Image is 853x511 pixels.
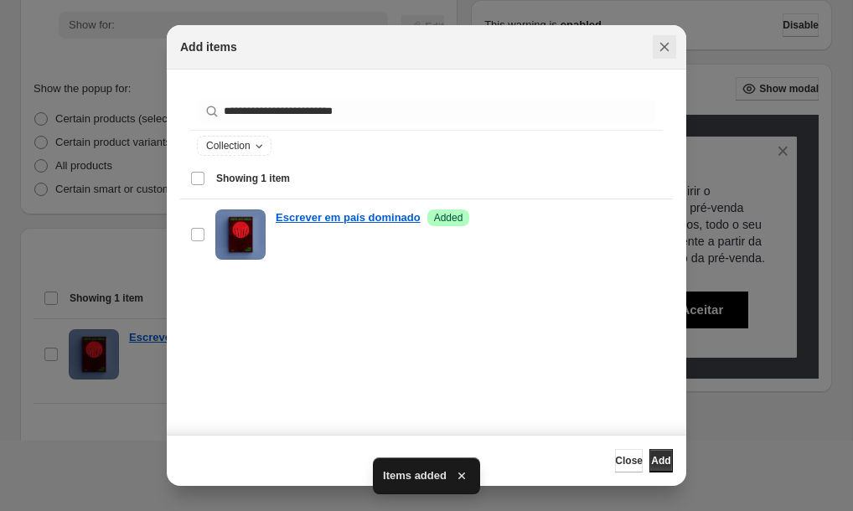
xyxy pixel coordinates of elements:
img: Escrever em país dominado [215,209,266,260]
button: Add [649,449,673,472]
button: Close [615,449,643,472]
a: Escrever em país dominado [276,209,421,226]
span: Add [651,454,670,467]
button: Close [653,35,676,59]
h2: Add items [180,39,237,55]
span: Close [615,454,643,467]
span: Collection [206,139,251,152]
span: Added [434,211,463,225]
span: Items added [383,467,447,484]
span: Showing 1 item [216,172,290,185]
button: Collection [198,137,271,155]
